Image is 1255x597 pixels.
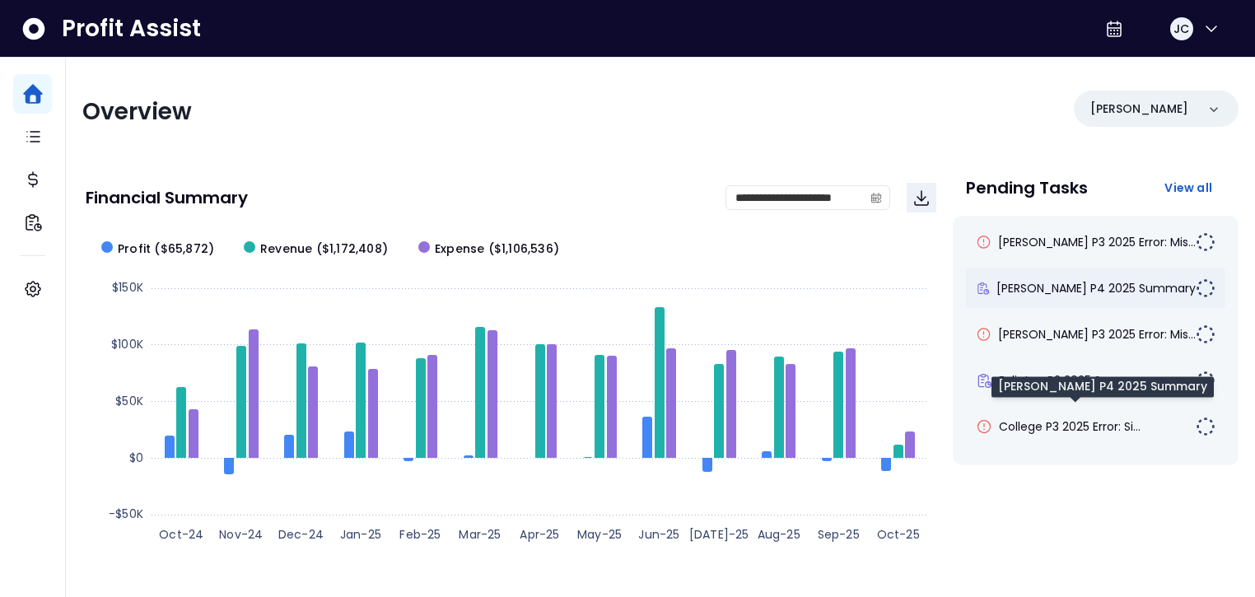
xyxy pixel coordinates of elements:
p: Pending Tasks [966,180,1088,196]
text: Sep-25 [818,526,860,543]
text: $50K [115,393,143,409]
span: JC [1173,21,1189,37]
text: Apr-25 [520,526,559,543]
span: College P3 2025 Error: Si... [999,418,1141,435]
text: Dec-24 [278,526,324,543]
span: Overview [82,96,192,128]
img: Not yet Started [1196,371,1215,390]
text: Feb-25 [399,526,441,543]
span: Revenue ($1,172,408) [260,240,388,258]
button: Download [907,183,936,212]
text: Nov-24 [219,526,263,543]
text: -$50K [109,506,143,522]
img: Not yet Started [1196,324,1215,344]
text: Aug-25 [758,526,800,543]
span: [PERSON_NAME] P3 2025 Error: Mis... [998,234,1196,250]
text: $150K [112,279,143,296]
svg: calendar [870,192,882,203]
p: Financial Summary [86,189,248,206]
img: Not yet Started [1196,417,1215,436]
span: Eglinton P2 2025 Summary [999,372,1151,389]
span: Profit ($65,872) [118,240,214,258]
span: View all [1164,180,1212,196]
text: Oct-25 [877,526,920,543]
text: $0 [129,450,143,466]
text: $100K [111,336,143,352]
button: View all [1151,173,1225,203]
text: Mar-25 [459,526,501,543]
span: [PERSON_NAME] P4 2025 Summary [996,280,1196,296]
text: Jan-25 [340,526,381,543]
img: Not yet Started [1196,232,1215,252]
span: [PERSON_NAME] P3 2025 Error: Mis... [998,326,1196,343]
span: Profit Assist [62,14,201,44]
text: Oct-24 [159,526,203,543]
img: Not yet Started [1196,278,1215,298]
p: [PERSON_NAME] [1090,100,1188,118]
text: [DATE]-25 [689,526,749,543]
text: Jun-25 [638,526,679,543]
text: May-25 [577,526,622,543]
span: Expense ($1,106,536) [435,240,559,258]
